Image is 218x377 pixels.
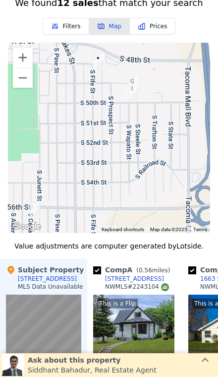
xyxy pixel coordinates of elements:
div: Street View [6,295,81,366]
span: Map data ©2025 [150,227,187,232]
button: Zoom out [13,68,33,88]
div: MLS Data Unavailable [18,283,83,291]
div: This is a Flip [97,299,138,309]
div: Map [6,295,81,366]
button: Keyboard shortcuts [102,226,144,233]
a: Terms [193,227,207,232]
a: Open this area in Google Maps (opens a new window) [10,220,43,233]
span: 0.56 [139,267,152,274]
div: 5611 S Cedar St [25,197,44,222]
div: 4909 S Wapato St [123,72,142,97]
img: Google [10,220,43,233]
button: Prices [130,18,176,35]
button: Map [89,18,130,35]
span: ( miles) [132,267,174,274]
div: Siddhant Bahadur , Real Estate Agent [28,365,157,375]
a: [STREET_ADDRESS] [93,275,164,283]
div: Subject Property [6,265,84,275]
div: [STREET_ADDRESS] [105,275,164,283]
div: NWMLS # 2243104 [105,283,169,291]
div: Ask about this property [28,355,157,365]
div: 4805 S Fife St [89,49,108,74]
div: [STREET_ADDRESS] [18,275,77,283]
div: 22 [151,352,170,362]
button: Filters [43,18,89,35]
div: Comp A [93,265,174,275]
div: 4921 S Wapato St [123,80,142,105]
img: NWMLS Logo [161,283,169,291]
button: Zoom in [13,48,33,67]
img: Siddhant Bahadur [2,354,24,376]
